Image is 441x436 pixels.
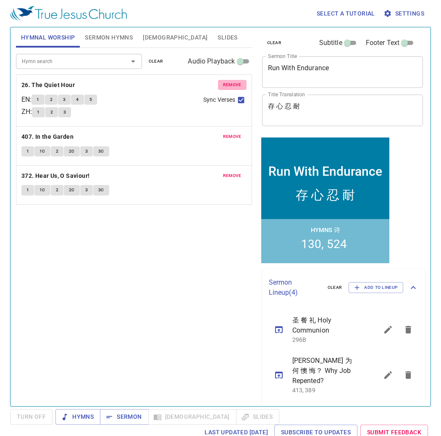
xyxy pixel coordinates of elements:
button: 3 [80,146,93,156]
span: clear [267,39,282,47]
p: 296B [292,336,358,344]
span: Add to Lineup [354,284,398,291]
span: 2 [50,108,53,116]
b: 26. The Quiet Hour [21,80,75,90]
button: 3C [93,146,109,156]
span: 1 [26,186,29,194]
button: 3 [80,185,93,195]
button: 4 [71,95,84,105]
span: 3C [98,186,104,194]
span: 1C [39,186,45,194]
button: Settings [382,6,428,21]
button: 2 [51,146,63,156]
span: clear [149,58,163,65]
button: clear [323,283,347,293]
span: remove [223,172,241,180]
span: remove [223,133,241,140]
button: clear [262,38,287,48]
span: Footer Text [366,38,400,48]
span: Hymns [62,412,94,422]
span: Slides [218,32,237,43]
span: Audio Playback [188,56,235,66]
span: [PERSON_NAME] 为 何 懊 悔？ Why Job Repented? [292,356,358,386]
div: Sermon Lineup(4)clearAdd to Lineup [262,269,425,306]
span: 2 [56,148,58,155]
span: 圣 餐 礼 Holy Communion [292,315,358,336]
button: Open [127,55,139,67]
button: 372. Hear Us, O Saviour! [21,171,91,181]
span: 2 [56,186,58,194]
img: True Jesus Church [10,6,127,21]
span: Sermon [107,412,142,422]
button: 3 [58,95,71,105]
textarea: Run With Endurance [268,64,417,80]
button: 3 [58,107,71,117]
button: 1 [21,146,34,156]
span: Settings [385,8,424,19]
span: 3 [63,96,66,103]
span: clear [328,284,342,291]
span: Hymnal Worship [21,32,75,43]
span: 3 [85,148,88,155]
button: Sermon [100,409,148,425]
button: Select a tutorial [313,6,378,21]
button: remove [218,171,247,181]
span: 1 [37,96,39,103]
button: 2 [45,95,58,105]
span: 3C [98,148,104,155]
span: 5 [89,96,92,103]
button: 2 [45,107,58,117]
span: [DEMOGRAPHIC_DATA] [143,32,207,43]
span: 1 [37,108,39,116]
button: Add to Lineup [349,282,403,293]
span: Sermon Hymns [85,32,133,43]
span: 2C [69,148,75,155]
span: 3 [85,186,88,194]
span: 2C [69,186,75,194]
button: 1 [31,95,44,105]
span: Select a tutorial [317,8,375,19]
button: remove [218,132,247,142]
button: Hymns [55,409,100,425]
button: 1 [21,185,34,195]
textarea: 存 心 忍 耐 [268,102,417,118]
button: 407. In the Garden [21,132,75,142]
button: 2C [64,146,80,156]
p: 413, 389 [292,386,358,394]
p: ZH : [21,107,32,117]
span: Subtitle [319,38,342,48]
button: 2C [64,185,80,195]
p: EN : [21,95,31,105]
button: 1C [34,146,50,156]
button: 26. The Quiet Hour [21,80,76,90]
span: 1 [26,148,29,155]
b: 407. In the Garden [21,132,73,142]
b: 372. Hear Us, O Saviour! [21,171,90,181]
button: 3C [93,185,109,195]
iframe: from-child [259,135,392,266]
span: Sync Verses [203,95,235,104]
p: Sermon Lineup ( 4 ) [269,277,321,298]
button: clear [144,56,168,66]
span: 1C [39,148,45,155]
button: 1 [32,107,45,117]
button: remove [218,80,247,90]
span: remove [223,81,241,89]
button: 1C [34,185,50,195]
span: 3 [63,108,66,116]
span: 2 [50,96,52,103]
button: 2 [51,185,63,195]
button: 5 [84,95,97,105]
span: 4 [76,96,79,103]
